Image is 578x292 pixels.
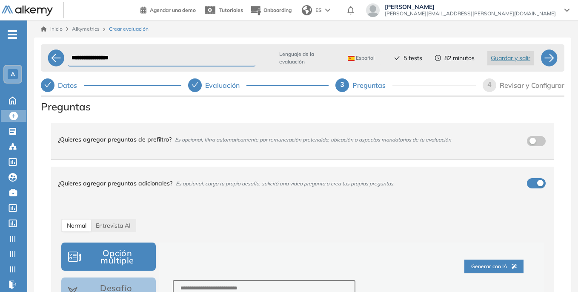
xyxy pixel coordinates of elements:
img: ESP [348,56,355,61]
div: Evaluación [188,78,329,92]
span: Normal [67,222,86,229]
div: Datos [58,78,84,92]
span: 82 minutos [444,54,475,63]
span: ES [315,6,322,14]
i: - [8,34,17,35]
span: check [394,55,400,61]
img: Logo [2,6,53,16]
span: check [192,81,198,88]
span: Español [348,55,375,61]
span: Agendar una demo [150,7,196,13]
span: A [11,71,15,78]
div: 4Revisar y Configurar [483,78,564,92]
span: ¿Quieres agregar preguntas adicionales? [58,179,172,187]
span: Onboarding [263,7,292,13]
span: Tutoriales [219,7,243,13]
a: Inicio [41,25,63,33]
div: ¿Quieres agregar preguntas adicionales?Es opcional, carga tu propio desafío, solicitá una video p... [51,167,554,200]
div: Preguntas [352,78,392,92]
img: arrow [325,9,330,12]
button: Guardar y salir [487,51,534,65]
div: Datos [41,78,181,92]
span: check [44,81,51,88]
span: 5 tests [403,54,422,63]
span: Generar con IA [471,263,517,271]
div: ¿Quieres agregar preguntas de prefiltro?Es opcional, filtra automaticamente por remuneración pret... [51,123,554,159]
iframe: Chat Widget [535,251,578,292]
img: world [302,5,312,15]
button: Generar con IA [464,260,524,273]
span: Lenguaje de la evaluación [279,50,336,66]
button: Onboarding [250,1,292,20]
span: Es opcional, carga tu propio desafío, solicitá una video pregunta o crea tus propias preguntas. [176,180,395,187]
span: Alkymetrics [72,26,100,32]
div: Evaluación [205,78,246,92]
span: Guardar y salir [491,53,530,63]
span: Preguntas [41,99,564,114]
span: Es opcional, filtra automaticamente por remuneración pretendida, ubicación o aspectos mandatorios... [175,136,451,143]
span: clock-circle [435,55,441,61]
button: Opción múltiple [61,243,156,271]
span: Crear evaluación [109,25,149,33]
span: [PERSON_NAME][EMAIL_ADDRESS][PERSON_NAME][DOMAIN_NAME] [385,10,556,17]
a: Agendar una demo [140,4,196,14]
div: Widget de chat [535,251,578,292]
span: AI [96,222,131,229]
div: Revisar y Configurar [500,78,564,92]
span: [PERSON_NAME] [385,3,556,10]
span: 4 [488,81,492,88]
span: 3 [341,81,344,88]
div: 3Preguntas [335,78,476,92]
span: ¿Quieres agregar preguntas de prefiltro? [58,136,172,143]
